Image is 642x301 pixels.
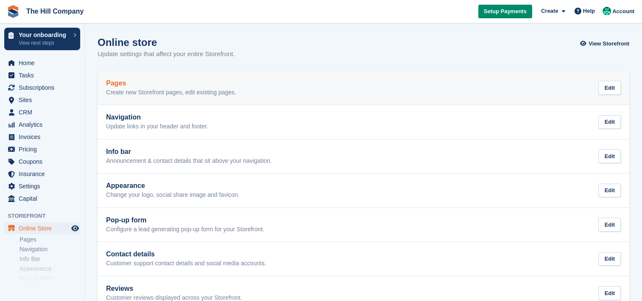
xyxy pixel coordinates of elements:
a: Info Bar [20,255,80,263]
span: Sites [19,94,70,106]
span: Setup Payments [484,7,527,16]
a: Pages Create new Storefront pages, edit existing pages. Edit [98,71,629,105]
div: Edit [598,218,621,232]
span: Analytics [19,119,70,131]
a: menu [4,69,80,81]
a: menu [4,222,80,234]
a: menu [4,119,80,131]
span: CRM [19,106,70,118]
a: Contact details Customer support contact details and social media accounts. Edit [98,242,629,276]
a: menu [4,57,80,69]
p: Customer support contact details and social media accounts. [106,260,266,267]
a: The Hill Company [23,4,87,18]
a: menu [4,82,80,94]
h2: Navigation [106,114,208,121]
h2: Reviews [106,285,242,292]
span: Capital [19,193,70,204]
p: Update links in your header and footer. [106,123,208,131]
img: stora-icon-8386f47178a22dfd0bd8f6a31ec36ba5ce8667c1dd55bd0f319d3a0aa187defe.svg [7,5,20,18]
span: Invoices [19,131,70,143]
a: Appearance Change your logo, social share image and favicon. Edit [98,173,629,207]
span: Settings [19,180,70,192]
a: menu [4,193,80,204]
a: menu [4,94,80,106]
a: menu [4,156,80,168]
span: Insurance [19,168,70,180]
img: Bradley Hill [603,7,611,15]
a: Appearance [20,265,80,273]
a: Preview store [70,223,80,233]
a: Pop-up Form [20,275,80,283]
a: menu [4,143,80,155]
h1: Online store [98,37,235,48]
div: Edit [598,149,621,163]
h2: Contact details [106,250,266,258]
div: Edit [598,115,621,129]
a: menu [4,168,80,180]
h2: Pages [106,80,236,87]
h2: Pop-up form [106,216,264,224]
span: Online Store [19,222,70,234]
a: View Storefront [582,37,629,51]
div: Edit [598,252,621,266]
span: Tasks [19,69,70,81]
a: Pages [20,236,80,244]
span: Home [19,57,70,69]
p: Configure a lead generating pop-up form for your Storefront. [106,226,264,233]
a: menu [4,131,80,143]
p: Create new Storefront pages, edit existing pages. [106,89,236,97]
span: View Storefront [589,40,629,48]
a: Your onboarding View next steps [4,28,80,50]
a: menu [4,106,80,118]
div: Edit [598,286,621,300]
a: Pop-up form Configure a lead generating pop-up form for your Storefront. Edit [98,208,629,242]
a: menu [4,180,80,192]
span: Pricing [19,143,70,155]
span: Account [612,7,634,16]
span: Coupons [19,156,70,168]
div: Edit [598,184,621,198]
p: Change your logo, social share image and favicon. [106,191,239,199]
p: Announcement & contact details that sit above your navigation. [106,157,272,165]
p: View next steps [19,39,69,47]
p: Update settings that affect your entire Storefront. [98,49,235,59]
a: Info bar Announcement & contact details that sit above your navigation. Edit [98,139,629,173]
span: Create [541,7,558,15]
a: Setup Payments [478,5,532,19]
span: Subscriptions [19,82,70,94]
span: Help [583,7,595,15]
span: Storefront [8,212,84,220]
a: Navigation [20,245,80,253]
a: Navigation Update links in your header and footer. Edit [98,105,629,139]
div: Edit [598,81,621,95]
p: Your onboarding [19,32,69,38]
h2: Info bar [106,148,272,156]
h2: Appearance [106,182,239,190]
